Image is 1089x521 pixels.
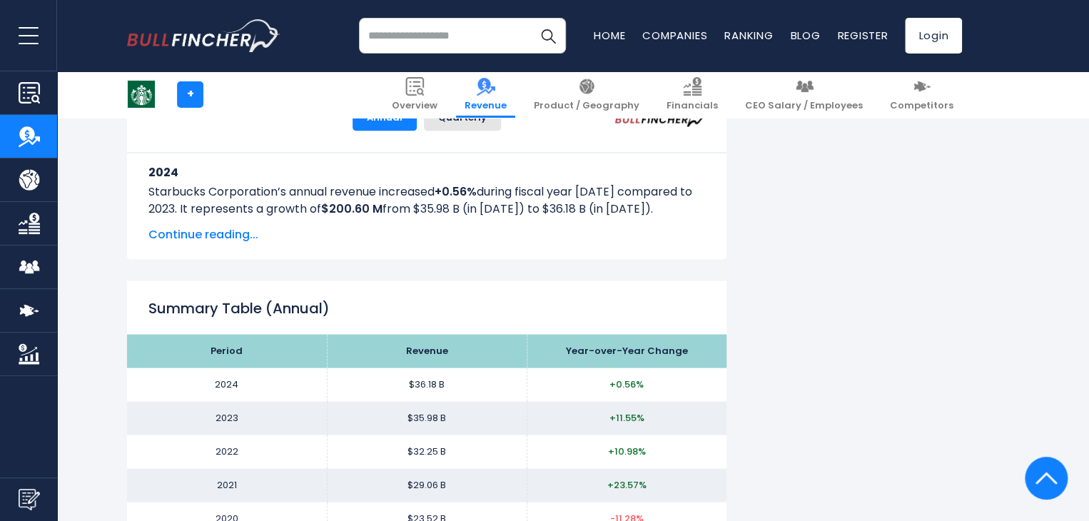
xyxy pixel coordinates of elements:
[424,105,501,131] button: Quarterly
[609,410,644,424] span: +11.55%
[525,71,648,118] a: Product / Geography
[527,334,726,368] th: Year-over-Year Change
[724,28,773,43] a: Ranking
[127,435,327,468] td: 2022
[736,71,871,118] a: CEO Salary / Employees
[837,28,888,43] a: Register
[148,183,705,217] p: Starbucks Corporation’s annual revenue increased during fiscal year [DATE] compared to 2023. It r...
[127,401,327,435] td: 2023
[905,18,962,54] a: Login
[148,297,705,318] h2: Summary Table (Annual)
[327,368,527,401] td: $36.18 B
[607,477,647,491] span: +23.57%
[534,100,639,112] span: Product / Geography
[321,200,383,216] b: $200.60 M
[127,19,280,52] a: Go to homepage
[148,163,705,181] h3: 2024
[327,435,527,468] td: $32.25 B
[456,71,515,118] a: Revenue
[127,334,327,368] th: Period
[327,468,527,502] td: $29.06 B
[890,100,953,112] span: Competitors
[642,28,707,43] a: Companies
[609,377,644,390] span: +0.56%
[465,100,507,112] span: Revenue
[383,71,446,118] a: Overview
[127,468,327,502] td: 2021
[530,18,566,54] button: Search
[881,71,962,118] a: Competitors
[353,105,417,131] button: Annual
[327,401,527,435] td: $35.98 B
[148,226,705,243] span: Continue reading...
[745,100,863,112] span: CEO Salary / Employees
[177,81,203,108] a: +
[594,28,625,43] a: Home
[127,19,280,52] img: bullfincher logo
[608,444,646,457] span: +10.98%
[658,71,726,118] a: Financials
[435,183,477,199] b: +0.56%
[327,334,527,368] th: Revenue
[667,100,718,112] span: Financials
[127,368,327,401] td: 2024
[128,81,155,108] img: SBUX logo
[790,28,820,43] a: Blog
[392,100,437,112] span: Overview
